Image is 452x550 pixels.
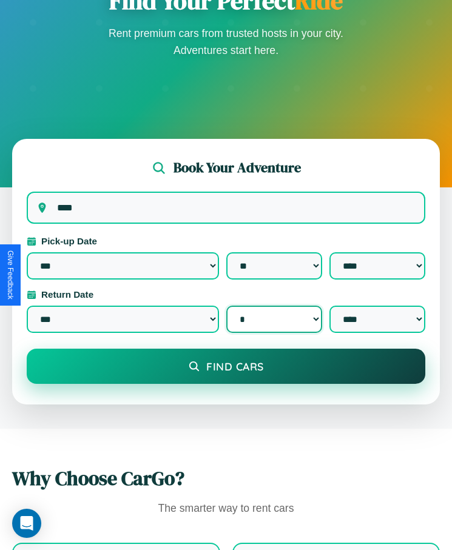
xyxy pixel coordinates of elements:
p: Rent premium cars from trusted hosts in your city. Adventures start here. [105,25,348,59]
div: Give Feedback [6,250,15,300]
label: Return Date [27,289,425,300]
label: Pick-up Date [27,236,425,246]
button: Find Cars [27,349,425,384]
div: Open Intercom Messenger [12,509,41,538]
h2: Why Choose CarGo? [12,465,440,492]
p: The smarter way to rent cars [12,499,440,518]
h2: Book Your Adventure [174,158,301,177]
